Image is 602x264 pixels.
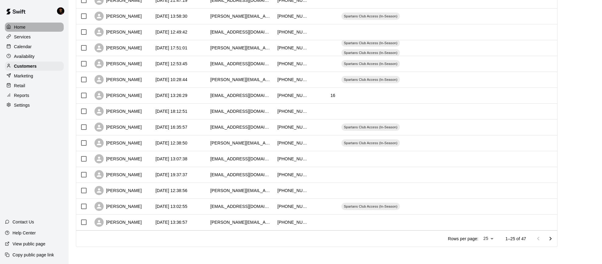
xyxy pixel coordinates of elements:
[277,45,308,51] div: +19033521862
[94,107,142,116] div: [PERSON_NAME]
[155,187,187,194] div: 2025-05-06 12:38:56
[5,71,64,80] div: Marketing
[330,92,335,98] div: 16
[341,60,400,67] div: Spartans Club Access (In-Season)
[94,202,142,211] div: [PERSON_NAME]
[14,53,35,59] p: Availability
[94,75,142,84] div: [PERSON_NAME]
[14,73,33,79] p: Marketing
[57,7,64,15] img: Chris McFarland
[12,230,36,236] p: Help Center
[505,236,526,242] p: 1–25 of 47
[210,92,271,98] div: lcampbell@jasperventuresinc.com
[341,77,400,82] span: Spartans Club Access (In-Season)
[277,61,308,67] div: +19035207400
[277,92,308,98] div: +15124157374
[56,5,69,17] div: Chris McFarland
[341,125,400,130] span: Spartans Club Access (In-Season)
[341,123,400,131] div: Spartans Club Access (In-Season)
[14,24,26,30] p: Home
[277,29,308,35] div: +19034267757
[277,13,308,19] div: +15129712974
[341,203,400,210] div: Spartans Club Access (In-Season)
[210,156,271,162] div: kayla0807@gmail.com
[544,233,557,245] button: Go to next page
[94,154,142,163] div: [PERSON_NAME]
[5,101,64,110] a: Settings
[341,61,400,66] span: Spartans Club Access (In-Season)
[210,108,271,114] div: collinbrooks31@yahoo.com
[12,219,34,225] p: Contact Us
[277,172,308,178] div: +12145383441
[277,156,308,162] div: +19032628729
[277,108,308,114] div: +19032162524
[210,219,271,225] div: lydia+test2@runswiftapp.com
[481,234,496,243] div: 25
[341,204,400,209] span: Spartans Club Access (In-Season)
[5,32,64,41] a: Services
[155,92,187,98] div: 2025-05-27 13:26:29
[341,41,400,45] span: Spartans Club Access (In-Season)
[341,139,400,147] div: Spartans Club Access (In-Season)
[5,62,64,71] a: Customers
[155,45,187,51] div: 2025-06-22 17:51:01
[341,14,400,19] span: Spartans Club Access (In-Season)
[210,13,271,19] div: james.m.childers@gmail.com
[155,124,187,130] div: 2025-05-19 16:35:57
[341,39,400,47] div: Spartans Club Access (In-Season)
[94,59,142,68] div: [PERSON_NAME]
[5,23,64,32] a: Home
[277,124,308,130] div: +19032032620
[155,219,187,225] div: 2024-11-07 13:36:57
[94,186,142,195] div: [PERSON_NAME]
[5,91,64,100] a: Reports
[277,203,308,209] div: +19012701348
[341,76,400,83] div: Spartans Club Access (In-Season)
[155,172,187,178] div: 2025-05-06 19:37:37
[448,236,478,242] p: Rows per page:
[155,140,187,146] div: 2025-05-19 12:38:50
[5,52,64,61] div: Availability
[94,123,142,132] div: [PERSON_NAME]
[94,91,142,100] div: [PERSON_NAME]
[12,241,45,247] p: View public page
[155,13,187,19] div: 2025-07-04 13:58:30
[155,29,187,35] div: 2025-06-23 12:49:42
[210,140,271,146] div: carrie@pattersonins.com
[210,29,271,35] div: camialbritton@gmail.com
[210,203,271,209] div: eddiepitts2@yahoo.com
[277,140,308,146] div: +19037541624
[14,63,37,69] p: Customers
[341,141,400,145] span: Spartans Club Access (In-Season)
[14,83,25,89] p: Retail
[5,42,64,51] div: Calendar
[155,203,187,209] div: 2025-05-01 13:02:55
[341,49,400,56] div: Spartans Club Access (In-Season)
[277,187,308,194] div: +19039208614
[94,27,142,37] div: [PERSON_NAME]
[210,172,271,178] div: kishliashley@gmail.com
[5,81,64,90] a: Retail
[14,44,32,50] p: Calendar
[277,77,308,83] div: +19365465238
[341,50,400,55] span: Spartans Club Access (In-Season)
[94,218,142,227] div: [PERSON_NAME]
[277,219,308,225] div: +12365916171
[155,61,187,67] div: 2025-06-06 12:53:45
[94,12,142,21] div: [PERSON_NAME]
[14,102,30,108] p: Settings
[155,77,187,83] div: 2025-06-03 10:28:44
[210,77,271,83] div: courtney.loggins2@gmail.com
[94,170,142,179] div: [PERSON_NAME]
[210,61,271,67] div: neilywheeler2@gmail.com
[12,252,54,258] p: Copy public page link
[94,43,142,52] div: [PERSON_NAME]
[210,45,271,51] div: kevin.w.moore@sherwin.com
[14,92,29,98] p: Reports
